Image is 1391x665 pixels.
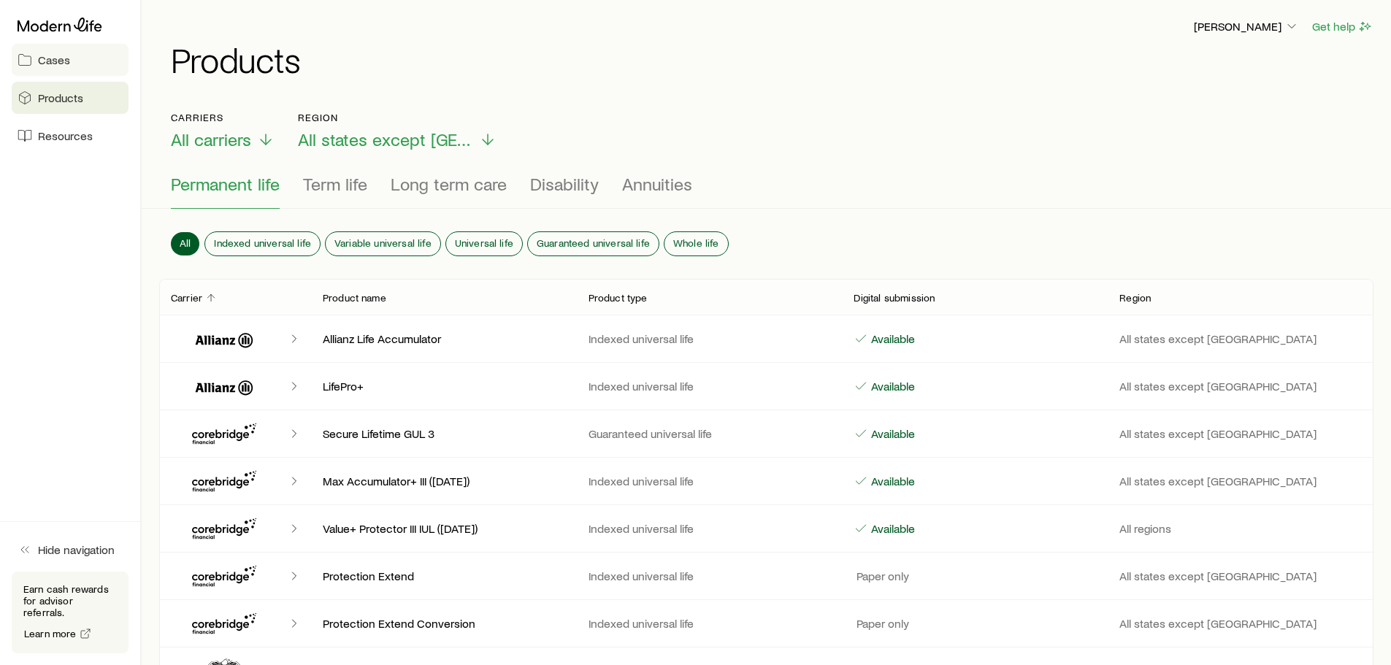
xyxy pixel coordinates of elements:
h1: Products [171,42,1373,77]
button: Get help [1311,18,1373,35]
button: All [171,232,199,255]
span: Whole life [673,237,719,249]
span: Cases [38,53,70,67]
p: [PERSON_NAME] [1194,19,1299,34]
span: Long term care [391,174,507,194]
span: Disability [530,174,599,194]
p: All states except [GEOGRAPHIC_DATA] [1119,569,1362,583]
p: Available [868,331,915,346]
p: Protection Extend [323,569,565,583]
p: Digital submission [854,292,935,304]
p: Region [298,112,497,123]
p: All states except [GEOGRAPHIC_DATA] [1119,331,1362,346]
p: Available [868,379,915,393]
button: Whole life [664,232,728,255]
p: Indexed universal life [589,521,831,536]
p: Indexed universal life [589,569,831,583]
p: Carriers [171,112,275,123]
p: Max Accumulator+ III ([DATE]) [323,474,565,488]
button: [PERSON_NAME] [1193,18,1300,36]
p: LifePro+ [323,379,565,393]
span: Indexed universal life [214,237,311,249]
button: Indexed universal life [205,232,320,255]
p: Indexed universal life [589,379,831,393]
div: Product types [171,174,1362,209]
p: Carrier [171,292,202,304]
p: Product name [323,292,386,304]
p: All regions [1119,521,1362,536]
p: Secure Lifetime GUL 3 [323,426,565,441]
p: Earn cash rewards for advisor referrals. [23,583,117,618]
span: Universal life [455,237,513,249]
p: All states except [GEOGRAPHIC_DATA] [1119,474,1362,488]
a: Cases [12,44,129,76]
p: Available [868,521,915,536]
span: Permanent life [171,174,280,194]
p: Indexed universal life [589,474,831,488]
span: All [180,237,191,249]
button: Variable universal life [326,232,440,255]
a: Products [12,82,129,114]
p: Protection Extend Conversion [323,616,565,631]
button: Hide navigation [12,534,129,566]
a: Resources [12,120,129,152]
span: All carriers [171,129,251,150]
span: Term life [303,174,367,194]
span: Learn more [24,629,77,639]
p: Indexed universal life [589,616,831,631]
p: Available [868,474,915,488]
p: Guaranteed universal life [589,426,831,441]
span: Guaranteed universal life [537,237,650,249]
p: Indexed universal life [589,331,831,346]
p: Region [1119,292,1151,304]
div: Earn cash rewards for advisor referrals.Learn more [12,572,129,653]
p: Allianz Life Accumulator [323,331,565,346]
p: Product type [589,292,648,304]
span: Products [38,91,83,105]
p: Paper only [854,569,909,583]
span: Variable universal life [334,237,432,249]
span: Hide navigation [38,542,115,557]
button: RegionAll states except [GEOGRAPHIC_DATA] [298,112,497,150]
span: All states except [GEOGRAPHIC_DATA] [298,129,473,150]
button: Guaranteed universal life [528,232,659,255]
p: Paper only [854,616,909,631]
p: Available [868,426,915,441]
p: All states except [GEOGRAPHIC_DATA] [1119,426,1362,441]
p: All states except [GEOGRAPHIC_DATA] [1119,616,1362,631]
p: Value+ Protector III IUL ([DATE]) [323,521,565,536]
span: Resources [38,128,93,143]
span: Annuities [622,174,692,194]
button: Universal life [446,232,522,255]
button: CarriersAll carriers [171,112,275,150]
p: All states except [GEOGRAPHIC_DATA] [1119,379,1362,393]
